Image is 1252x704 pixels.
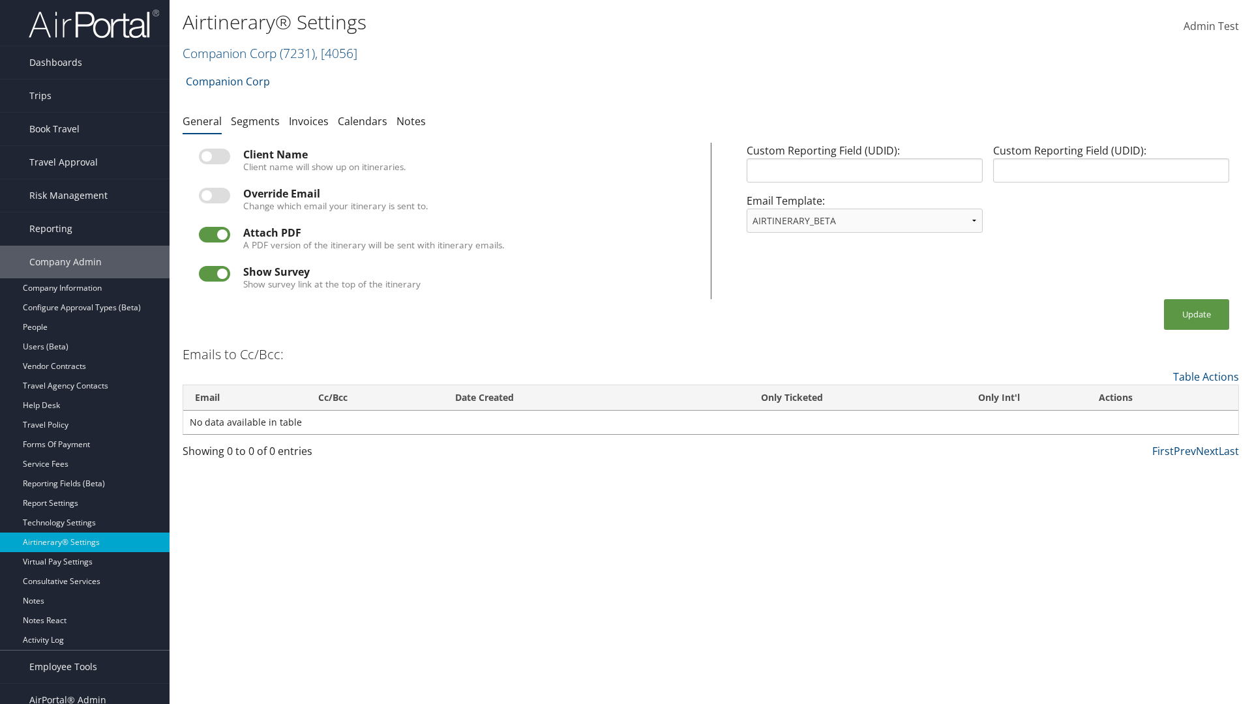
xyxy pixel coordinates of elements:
span: Employee Tools [29,651,97,683]
label: Change which email your itinerary is sent to. [243,199,428,213]
span: Trips [29,80,52,112]
div: Client Name [243,149,694,160]
label: Show survey link at the top of the itinerary [243,278,421,291]
div: Email Template: [741,193,988,243]
a: Prev [1174,444,1196,458]
a: Segments [231,114,280,128]
a: Admin Test [1184,7,1239,47]
span: , [ 4056 ] [315,44,357,62]
a: Calendars [338,114,387,128]
img: airportal-logo.png [29,8,159,39]
a: Next [1196,444,1219,458]
th: Actions [1087,385,1239,411]
a: Companion Corp [183,44,357,62]
div: Custom Reporting Field (UDID): [741,143,988,193]
div: Custom Reporting Field (UDID): [988,143,1234,193]
div: Attach PDF [243,227,694,239]
span: Book Travel [29,113,80,145]
span: Reporting [29,213,72,245]
span: ( 7231 ) [280,44,315,62]
span: Company Admin [29,246,102,278]
a: Invoices [289,114,329,128]
button: Update [1164,299,1229,330]
a: Companion Corp [186,68,270,95]
a: Table Actions [1173,370,1239,384]
span: Admin Test [1184,19,1239,33]
th: Only Int'l: activate to sort column ascending [911,385,1086,411]
a: First [1152,444,1174,458]
th: Only Ticketed: activate to sort column ascending [672,385,911,411]
div: Showing 0 to 0 of 0 entries [183,443,439,465]
span: Risk Management [29,179,108,212]
a: Last [1219,444,1239,458]
th: Date Created: activate to sort column ascending [443,385,672,411]
h1: Airtinerary® Settings [183,8,887,36]
label: Client name will show up on itineraries. [243,160,406,173]
div: Override Email [243,188,694,199]
span: Travel Approval [29,146,98,179]
label: A PDF version of the itinerary will be sent with itinerary emails. [243,239,505,252]
h3: Emails to Cc/Bcc: [183,345,284,364]
th: Cc/Bcc: activate to sort column ascending [306,385,444,411]
th: Email: activate to sort column ascending [183,385,306,411]
td: No data available in table [183,411,1238,434]
a: General [183,114,222,128]
div: Show Survey [243,266,694,278]
span: Dashboards [29,46,82,79]
a: Notes [396,114,426,128]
